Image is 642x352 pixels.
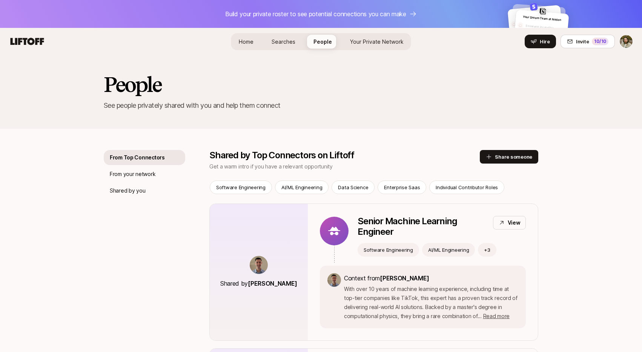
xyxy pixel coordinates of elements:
p: Senior Machine Learning Engineer [358,216,487,237]
p: Software Engineering [364,246,413,254]
p: See people privately shared with you and help them connect [104,100,538,111]
button: Invite10/10 [561,35,615,48]
p: Data Science [338,184,368,191]
p: Shared by you [110,186,145,195]
img: Eric Test [620,35,633,48]
img: 2b728d15_dfec_4a50_a887_651285096614.jpg [530,3,538,11]
button: +3 [478,243,496,257]
div: 10 /10 [592,38,608,45]
span: Home [239,38,253,46]
span: People [313,38,332,46]
span: Searches [272,38,295,46]
img: bf8f663c_42d6_4f7d_af6b_5f71b9527721.jpg [250,256,268,274]
img: bf8f663c_42d6_4f7d_af6b_5f71b9527721.jpg [327,273,341,287]
span: [PERSON_NAME] [248,280,297,287]
button: Hire [525,35,556,48]
p: Context from [344,273,518,283]
p: Software Engineering [216,184,266,191]
button: Share someone [480,150,538,164]
img: default-avatar.svg [511,21,518,28]
p: From Top Connectors [110,153,165,162]
p: Individual Contributor Roles [436,184,498,191]
p: Shared by Top Connectors on Liftoff [209,150,480,161]
img: default-avatar.svg [517,22,524,29]
p: Shared by [220,279,297,288]
p: With over 10 years of machine learning experience, including time at top-tier companies like TikT... [344,285,518,321]
p: AI/ML Engineering [428,246,469,254]
p: Build your private roster to see potential connections you can make [225,9,406,19]
p: From your network [110,170,155,179]
span: Hire [540,38,550,45]
span: Your Dream Team at Notion [523,15,561,22]
a: People [307,35,338,49]
p: Get a warm intro if you have a relevant opportunity [209,162,480,171]
a: Home [233,35,260,49]
p: Enterprise Saas [384,184,420,191]
span: Your Private Network [350,38,404,46]
p: View [508,218,521,227]
a: Shared by[PERSON_NAME]Senior Machine Learning EngineerViewSoftware EngineeringAI/ML Engineering+3... [209,204,538,341]
p: AI/ML Engineering [281,184,323,191]
span: [PERSON_NAME] [380,274,429,282]
p: Someone incredible [525,23,566,32]
a: Searches [266,35,301,49]
h2: People [104,73,161,96]
span: Read more [483,313,510,319]
a: Your Private Network [344,35,410,49]
span: Invite [576,38,589,45]
img: 882c380d_1f47_4f86_9ece_71de6d7ea5ba.jpg [539,7,547,15]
